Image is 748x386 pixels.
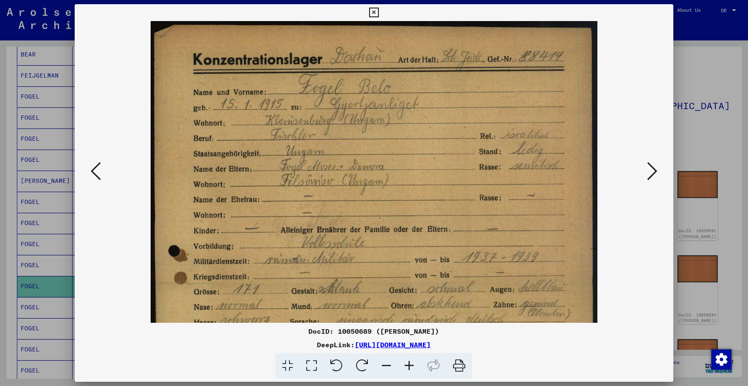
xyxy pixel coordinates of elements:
[308,327,439,335] font: DocID: 10050689 ([PERSON_NAME])
[355,340,431,349] a: [URL][DOMAIN_NAME]
[317,340,355,349] font: DeepLink:
[711,349,732,370] img: Change consent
